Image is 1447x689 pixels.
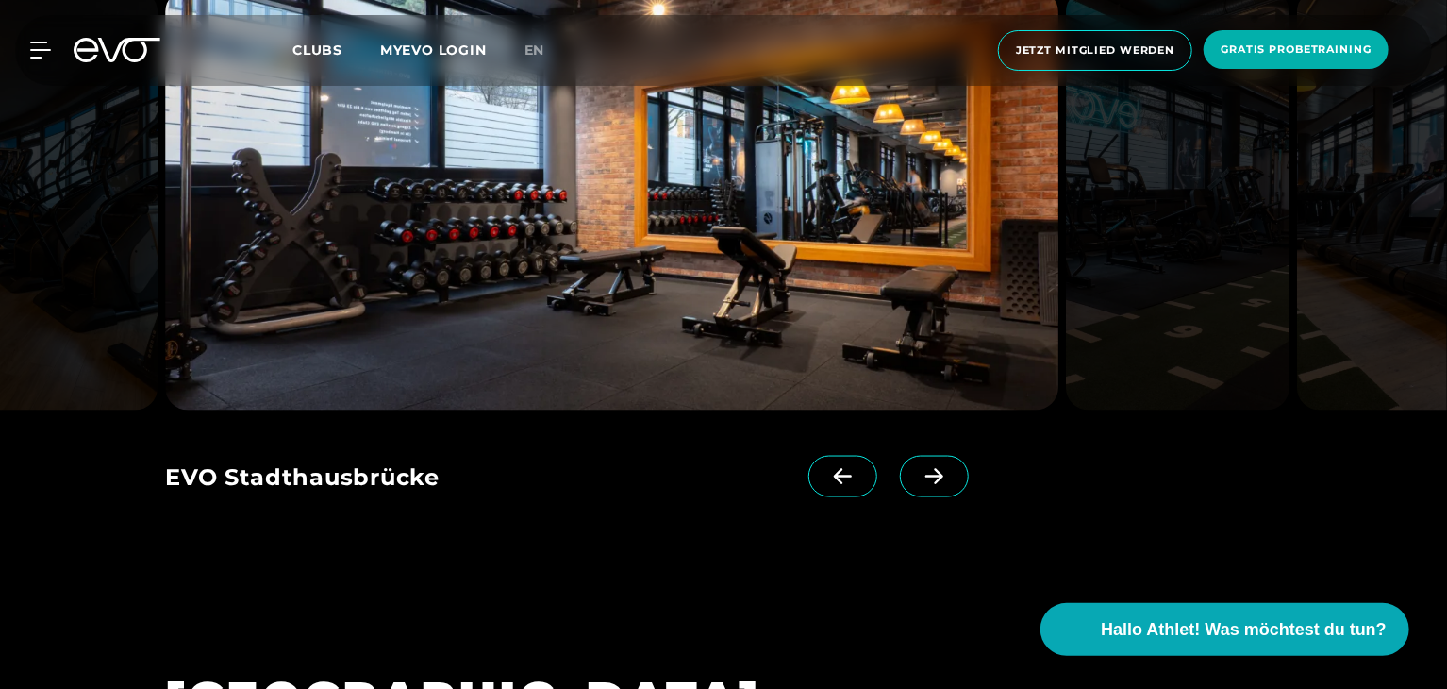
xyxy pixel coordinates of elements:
[524,40,568,61] a: en
[1101,617,1387,643] span: Hallo Athlet! Was möchtest du tun?
[1040,603,1409,656] button: Hallo Athlet! Was möchtest du tun?
[292,41,380,59] a: Clubs
[992,30,1198,71] a: Jetzt Mitglied werden
[380,42,487,59] a: MYEVO LOGIN
[1221,42,1372,58] span: Gratis Probetraining
[1016,42,1174,59] span: Jetzt Mitglied werden
[292,42,342,59] span: Clubs
[524,42,545,59] span: en
[1198,30,1394,71] a: Gratis Probetraining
